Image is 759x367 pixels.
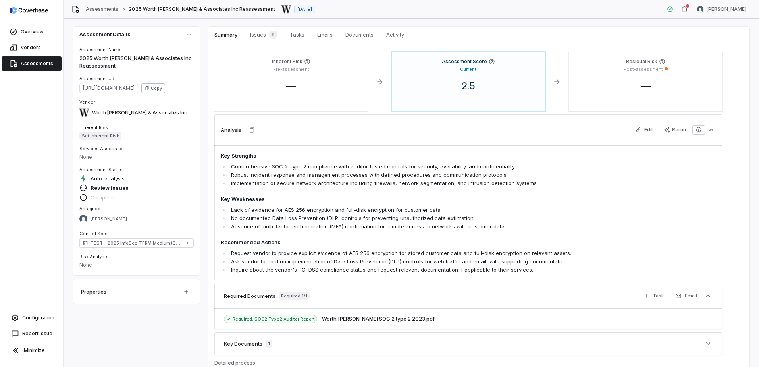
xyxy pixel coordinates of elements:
h3: Required Documents [224,292,275,299]
li: No documented Data Loss Prevention (DLP) controls for preventing unauthorized data exfiltration [229,214,617,222]
span: — [280,80,302,92]
a: Vendors [2,41,62,55]
li: Ask vendor to confirm implementation of Data Loss Prevention (DLP) controls for web traffic and e... [229,257,617,266]
span: Control Sets [79,231,108,236]
span: — [635,80,657,92]
a: TEST - 2025 InfoSec TPRM Medium (SOC 2 Supported) [79,238,194,248]
span: Worth [PERSON_NAME] & Associates Inc [92,110,187,116]
button: Email [670,290,702,302]
span: Issues [247,29,280,40]
span: Assessment Status [79,167,123,172]
li: Lack of evidence for AES 256 encryption and full-disk encryption for customer data [229,206,617,214]
div: Rerun [664,127,686,133]
h4: Residual Risk [626,58,657,65]
p: 2025 Worth [PERSON_NAME] & Associates Inc Reassessment [79,54,194,70]
a: Configuration [3,311,60,325]
span: 1 [266,340,272,348]
span: Documents [342,29,377,40]
span: Assignee [79,206,100,211]
p: Current [460,66,476,72]
h4: Key Weaknesses [221,195,617,203]
span: Tasks [287,29,308,40]
span: TEST - 2025 InfoSec TPRM Medium (SOC 2 Supported) [91,240,183,246]
span: https://dashboard.coverbase.app/assessments/cbqsrw_2f27a90940ea4f15bd17c3c4dbfe1698 [79,83,138,93]
img: logo-D7KZi-bG.svg [10,6,48,14]
span: Assessment Name [79,47,120,52]
span: Inherent Risk [79,125,108,130]
span: 9 [269,31,277,39]
span: Required: SOC2 Type2 Auditor Report [233,316,315,322]
h3: Key Documents [224,340,262,347]
li: Inquire about the vendor's PCI DSS compliance status and request relevant documentation if applic... [229,266,617,274]
li: Robust incident response and management processes with defined procedures and communication proto... [229,171,617,179]
span: Assessment URL [79,76,117,81]
span: Activity [383,29,407,40]
span: Services Assessed [79,146,123,151]
span: Risk Analysts [79,254,109,259]
span: Emails [314,29,336,40]
a: Overview [2,25,62,39]
li: Comprehensive SOC 2 Type 2 compliance with auditor-tested controls for security, availability, an... [229,162,617,171]
h4: Assessment Score [442,58,487,65]
a: Assessments [2,56,62,71]
button: Copy [141,83,165,93]
li: Absence of multi-factor authentication (MFA) confirmation for remote access to networks with cust... [229,222,617,231]
button: Report Issue [3,326,60,341]
span: [DATE] [297,6,312,12]
img: Curtis Nohl avatar [697,6,703,12]
span: None [79,154,92,160]
span: Auto-analysis [91,175,125,182]
h4: Recommended Actions [221,239,617,247]
button: https://worthhiggins.com/Worth [PERSON_NAME] & Associates Inc [77,104,189,121]
span: Vendor [79,99,95,105]
span: 2025 Worth [PERSON_NAME] & Associates Inc Reassessment [129,6,275,12]
button: Rerun [659,124,691,136]
button: Minimize [3,342,60,358]
li: Implementation of secure network architecture including firewalls, network segmentation, and intr... [229,179,617,187]
a: Assessments [86,6,118,12]
span: Set Inherent Risk [79,132,121,140]
span: 2.5 [455,80,482,92]
p: Pre-assessment [273,66,309,72]
li: Request vendor to provide explicit evidence of AES 256 encryption for stored customer data and fu... [229,249,617,257]
button: Edit [630,124,658,136]
h4: Key Strengths [221,152,617,160]
button: Worth [PERSON_NAME] SOC 2 type 2 2023.pdf [322,315,435,323]
span: Complete [91,194,114,201]
span: None [79,262,92,268]
button: Task [638,290,669,302]
h4: Inherent Risk [272,58,302,65]
span: [PERSON_NAME] [707,6,746,12]
p: Post-assessment [624,66,663,72]
span: Summary [211,29,240,40]
span: Assessment Details [79,32,131,37]
span: Required: 1 / 1 [279,292,310,300]
h3: Analysis [221,126,241,133]
span: Review issues [91,184,129,191]
button: Curtis Nohl avatar[PERSON_NAME] [692,3,751,15]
